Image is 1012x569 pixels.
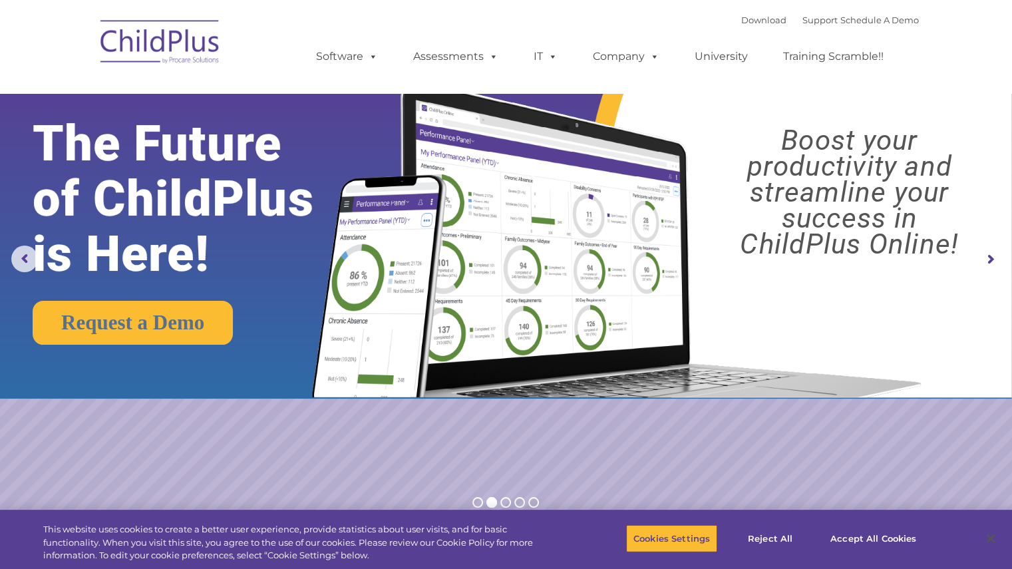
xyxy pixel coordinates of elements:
[303,43,391,70] a: Software
[741,15,919,25] font: |
[699,127,999,257] rs-layer: Boost your productivity and streamline your success in ChildPlus Online!
[400,43,512,70] a: Assessments
[33,116,356,282] rs-layer: The Future of ChildPlus is Here!
[802,15,838,25] a: Support
[626,524,717,552] button: Cookies Settings
[840,15,919,25] a: Schedule A Demo
[185,88,226,98] span: Last name
[681,43,761,70] a: University
[741,15,786,25] a: Download
[33,301,233,345] a: Request a Demo
[976,524,1005,553] button: Close
[823,524,924,552] button: Accept All Cookies
[94,11,227,77] img: ChildPlus by Procare Solutions
[185,142,242,152] span: Phone number
[520,43,571,70] a: IT
[729,524,812,552] button: Reject All
[770,43,897,70] a: Training Scramble!!
[580,43,673,70] a: Company
[43,523,557,562] div: This website uses cookies to create a better user experience, provide statistics about user visit...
